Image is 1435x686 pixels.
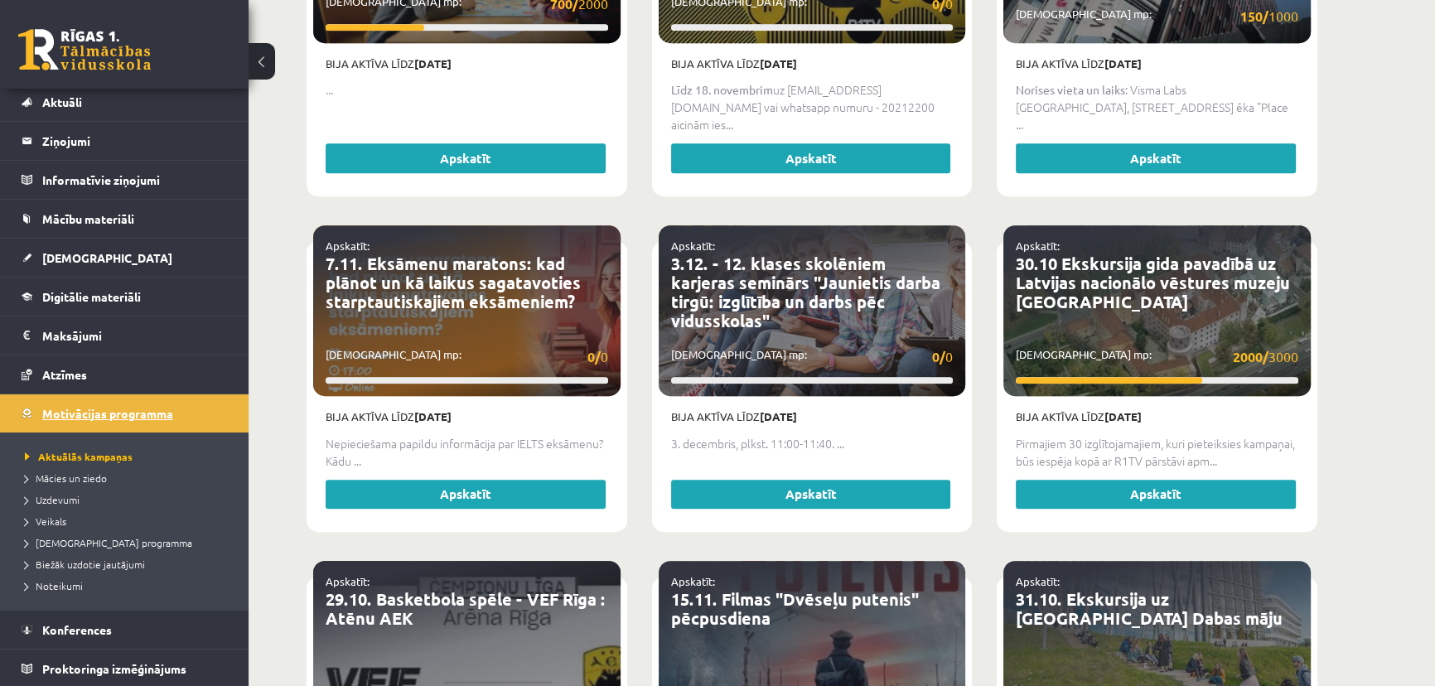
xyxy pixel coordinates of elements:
a: Apskatīt [671,143,951,173]
p: [DEMOGRAPHIC_DATA] mp: [326,346,608,367]
p: Pirmajiem 30 izglītojamajiem, kuri pieteiksies kampaņai, būs iespēja kopā ar R1TV pārstāvi apm... [1016,435,1298,470]
a: 31.10. Ekskursija uz [GEOGRAPHIC_DATA] Dabas māju [1016,588,1283,629]
span: Digitālie materiāli [42,289,141,304]
a: Apskatīt: [671,574,715,588]
span: Aktuālās kampaņas [25,450,133,463]
p: Bija aktīva līdz [326,408,608,425]
a: Biežāk uzdotie jautājumi [25,557,232,572]
a: Mācību materiāli [22,200,228,238]
legend: Ziņojumi [42,122,228,160]
a: Apskatīt: [326,574,370,588]
p: [DEMOGRAPHIC_DATA] mp: [1016,346,1298,367]
strong: [DATE] [414,56,452,70]
p: [DEMOGRAPHIC_DATA] mp: [1016,6,1298,27]
a: [DEMOGRAPHIC_DATA] [22,239,228,277]
a: 7.11. Eksāmenu maratons: kad plānot un kā laikus sagatavoties starptautiskajiem eksāmeniem? [326,253,581,312]
span: Proktoringa izmēģinājums [42,661,186,676]
a: Mācies un ziedo [25,471,232,486]
a: Informatīvie ziņojumi [22,161,228,199]
a: Apskatīt: [326,239,370,253]
strong: 150/ [1240,7,1268,25]
p: Bija aktīva līdz [671,56,954,72]
a: 3.12. - 12. klases skolēniem karjeras seminārs "Jaunietis darba tirgū: izglītība un darbs pēc vid... [671,253,940,331]
strong: [DATE] [760,409,797,423]
span: Nepieciešama papildu informācija par IELTS eksāmenu? Kādu ... [326,435,603,469]
p: : Visma Labs [GEOGRAPHIC_DATA], [STREET_ADDRESS] ēka "Place ... [1016,81,1298,133]
p: [DEMOGRAPHIC_DATA] mp: [671,346,954,367]
a: Aktuālās kampaņas [25,449,232,464]
a: Ziņojumi [22,122,228,160]
a: Apskatīt [671,480,951,510]
span: Konferences [42,622,112,637]
span: Uzdevumi [25,493,80,506]
span: 1000 [1240,6,1298,27]
span: 0 [932,346,953,367]
span: Biežāk uzdotie jautājumi [25,558,145,571]
a: Konferences [22,611,228,649]
a: Motivācijas programma [22,394,228,432]
span: 0 [587,346,608,367]
p: Bija aktīva līdz [1016,408,1298,425]
a: 15.11. Filmas "Dvēseļu putenis" pēcpusdiena [671,588,919,629]
span: [DEMOGRAPHIC_DATA] [42,250,172,265]
span: [DEMOGRAPHIC_DATA] programma [25,536,192,549]
a: Noteikumi [25,578,232,593]
a: Apskatīt: [671,239,715,253]
a: Veikals [25,514,232,529]
span: Motivācijas programma [42,406,173,421]
a: [DEMOGRAPHIC_DATA] programma [25,535,232,550]
a: Maksājumi [22,316,228,355]
a: Rīgas 1. Tālmācības vidusskola [18,29,151,70]
strong: 0/ [587,348,601,365]
span: Aktuāli [42,94,82,109]
a: Apskatīt [326,480,606,510]
a: Digitālie materiāli [22,278,228,316]
legend: Maksājumi [42,316,228,355]
span: 3000 [1233,346,1298,367]
span: Mācību materiāli [42,211,134,226]
legend: Informatīvie ziņojumi [42,161,228,199]
a: Aktuāli [22,83,228,121]
strong: [DATE] [760,56,797,70]
a: Apskatīt [326,143,606,173]
a: Apskatīt: [1016,239,1060,253]
p: ... [326,81,608,99]
a: Atzīmes [22,355,228,394]
strong: Līdz 18. novembrim [671,82,773,97]
p: Bija aktīva līdz [1016,56,1298,72]
strong: 2000/ [1233,348,1268,365]
strong: Norises vieta un laiks [1016,82,1125,97]
a: 30.10 Ekskursija gida pavadībā uz Latvijas nacionālo vēstures muzeju [GEOGRAPHIC_DATA] [1016,253,1290,312]
span: Mācies un ziedo [25,471,107,485]
a: Apskatīt: [1016,574,1060,588]
p: Bija aktīva līdz [326,56,608,72]
strong: [DATE] [1104,409,1142,423]
strong: 0/ [932,348,945,365]
span: Noteikumi [25,579,83,592]
a: Apskatīt [1016,480,1296,510]
span: Atzīmes [42,367,87,382]
a: 29.10. Basketbola spēle - VEF Rīga : Atēnu AEK [326,588,606,629]
strong: [DATE] [1104,56,1142,70]
p: uz [EMAIL_ADDRESS][DOMAIN_NAME] vai whatsapp numuru - 20212200 aicinām ies... [671,81,954,133]
p: 3. decembris, plkst. 11:00-11:40. ... [671,435,954,452]
a: Uzdevumi [25,492,232,507]
a: Apskatīt [1016,143,1296,173]
p: Bija aktīva līdz [671,408,954,425]
strong: [DATE] [414,409,452,423]
span: Veikals [25,514,66,528]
